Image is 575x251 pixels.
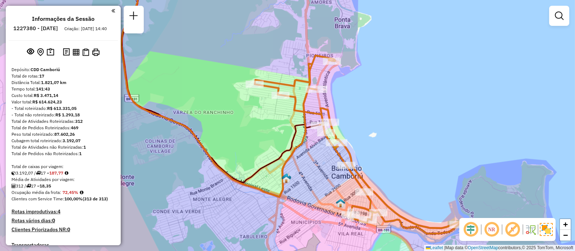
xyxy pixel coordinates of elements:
[11,171,16,175] i: Cubagem total roteirizado
[444,245,445,250] span: |
[63,138,80,143] strong: 3.192,07
[11,183,115,189] div: 312 / 17 =
[552,9,566,23] a: Exibir filtros
[11,242,115,248] h4: Transportadoras
[36,47,45,58] button: Centralizar mapa no depósito ou ponto de apoio
[31,67,60,72] strong: CDD Camboriú
[11,86,115,92] div: Tempo total:
[11,99,115,105] div: Valor total:
[34,93,58,98] strong: R$ 3.471,14
[11,170,115,176] div: 3.192,07 / 17 =
[111,6,115,15] a: Clique aqui para minimizar o painel
[282,174,291,183] img: UDC - Cross Balneário (Simulação)
[55,112,80,117] strong: R$ 1.293,18
[81,47,91,57] button: Visualizar Romaneio
[32,15,95,22] h4: Informações da Sessão
[11,190,61,195] span: Ocupação média da frota:
[40,183,51,189] strong: 18,35
[504,221,521,238] span: Exibir rótulo
[282,173,291,182] img: 702 UDC Light Balneario
[11,92,115,99] div: Custo total:
[11,196,64,201] span: Clientes com Service Time:
[540,223,553,236] img: Exibir/Ocultar setores
[52,217,55,224] strong: 0
[11,209,115,215] h4: Rotas improdutivas:
[11,118,115,125] div: Total de Atividades Roteirizadas:
[61,47,71,58] button: Logs desbloquear sessão
[67,226,70,233] strong: 0
[32,99,62,104] strong: R$ 614.624,23
[563,220,568,229] span: +
[336,198,345,208] img: 711 UDC Light WCL Camboriu
[36,86,50,92] strong: 141:43
[79,151,82,156] strong: 1
[83,196,108,201] strong: (313 de 313)
[49,170,63,176] strong: 187,77
[41,80,66,85] strong: 1.821,07 km
[80,190,83,195] em: Média calculada utilizando a maior ocupação (%Peso ou %Cubagem) de cada rota da sessão. Rotas cro...
[11,112,115,118] div: - Total não roteirizado:
[11,105,115,112] div: - Total roteirizado:
[11,144,115,150] div: Total de Atividades não Roteirizadas:
[11,184,16,188] i: Total de Atividades
[11,150,115,157] div: Total de Pedidos não Roteirizados:
[11,227,115,233] h4: Clientes Priorizados NR:
[468,245,498,250] a: OpenStreetMap
[47,106,77,111] strong: R$ 613.331,05
[11,66,115,73] div: Depósito:
[11,163,115,170] div: Total de caixas por viagem:
[26,184,31,188] i: Total de rotas
[426,245,443,250] a: Leaflet
[83,144,86,150] strong: 1
[61,25,110,32] div: Criação: [DATE] 14:40
[462,221,479,238] span: Ocultar deslocamento
[11,125,115,131] div: Total de Pedidos Roteirizados:
[11,176,115,183] div: Média de Atividades por viagem:
[483,221,500,238] span: Ocultar NR
[11,131,115,138] div: Peso total roteirizado:
[91,47,101,57] button: Imprimir Rotas
[54,131,75,137] strong: 87.602,26
[126,9,141,25] a: Nova sessão e pesquisa
[11,73,115,79] div: Total de rotas:
[64,196,83,201] strong: 100,00%
[13,25,58,32] h6: 1227380 - [DATE]
[39,73,44,79] strong: 17
[560,230,571,241] a: Zoom out
[57,208,60,215] strong: 4
[36,171,41,175] i: Total de rotas
[560,219,571,230] a: Zoom in
[63,190,78,195] strong: 72,45%
[563,231,568,240] span: −
[525,224,536,235] img: Fluxo de ruas
[71,47,81,57] button: Visualizar relatório de Roteirização
[26,46,36,58] button: Exibir sessão original
[45,47,56,58] button: Painel de Sugestão
[11,218,115,224] h4: Rotas vários dias:
[11,79,115,86] div: Distância Total:
[65,171,68,175] i: Meta Caixas/viagem: 190,82 Diferença: -3,05
[11,138,115,144] div: Cubagem total roteirizado:
[424,245,575,251] div: Map data © contributors,© 2025 TomTom, Microsoft
[71,125,78,130] strong: 469
[75,118,83,124] strong: 312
